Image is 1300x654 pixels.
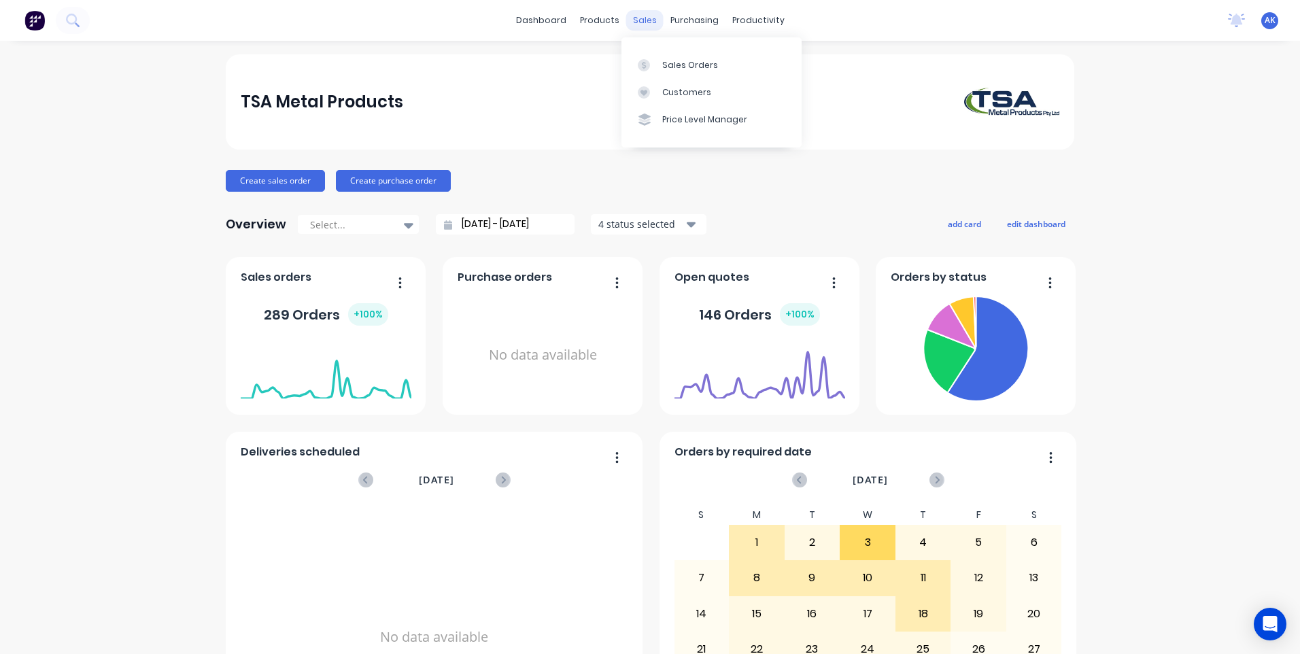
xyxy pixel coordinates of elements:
[939,215,990,233] button: add card
[24,10,45,31] img: Factory
[226,170,325,192] button: Create sales order
[785,597,840,631] div: 16
[458,269,552,286] span: Purchase orders
[1007,526,1061,560] div: 6
[725,10,791,31] div: productivity
[348,303,388,326] div: + 100 %
[509,10,573,31] a: dashboard
[840,505,895,525] div: W
[664,10,725,31] div: purchasing
[730,526,784,560] div: 1
[730,597,784,631] div: 15
[840,561,895,595] div: 10
[674,561,729,595] div: 7
[785,561,840,595] div: 9
[1006,505,1062,525] div: S
[336,170,451,192] button: Create purchase order
[896,561,951,595] div: 11
[785,526,840,560] div: 2
[662,86,711,99] div: Customers
[662,114,747,126] div: Price Level Manager
[951,505,1006,525] div: F
[998,215,1074,233] button: edit dashboard
[241,269,311,286] span: Sales orders
[896,526,951,560] div: 4
[951,561,1006,595] div: 12
[674,505,730,525] div: S
[896,597,951,631] div: 18
[840,597,895,631] div: 17
[241,444,360,460] span: Deliveries scheduled
[458,291,628,419] div: No data available
[264,303,388,326] div: 289 Orders
[241,88,403,116] div: TSA Metal Products
[699,303,820,326] div: 146 Orders
[591,214,706,235] button: 4 status selected
[964,88,1059,116] img: TSA Metal Products
[573,10,626,31] div: products
[662,59,718,71] div: Sales Orders
[895,505,951,525] div: T
[729,505,785,525] div: M
[674,597,729,631] div: 14
[621,79,802,106] a: Customers
[840,526,895,560] div: 3
[626,10,664,31] div: sales
[621,51,802,78] a: Sales Orders
[1007,561,1061,595] div: 13
[674,269,749,286] span: Open quotes
[674,444,812,460] span: Orders by required date
[951,526,1006,560] div: 5
[785,505,840,525] div: T
[1254,608,1286,640] div: Open Intercom Messenger
[598,217,684,231] div: 4 status selected
[951,597,1006,631] div: 19
[1265,14,1276,27] span: AK
[853,472,888,487] span: [DATE]
[780,303,820,326] div: + 100 %
[621,106,802,133] a: Price Level Manager
[891,269,987,286] span: Orders by status
[1007,597,1061,631] div: 20
[226,211,286,238] div: Overview
[419,472,454,487] span: [DATE]
[730,561,784,595] div: 8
